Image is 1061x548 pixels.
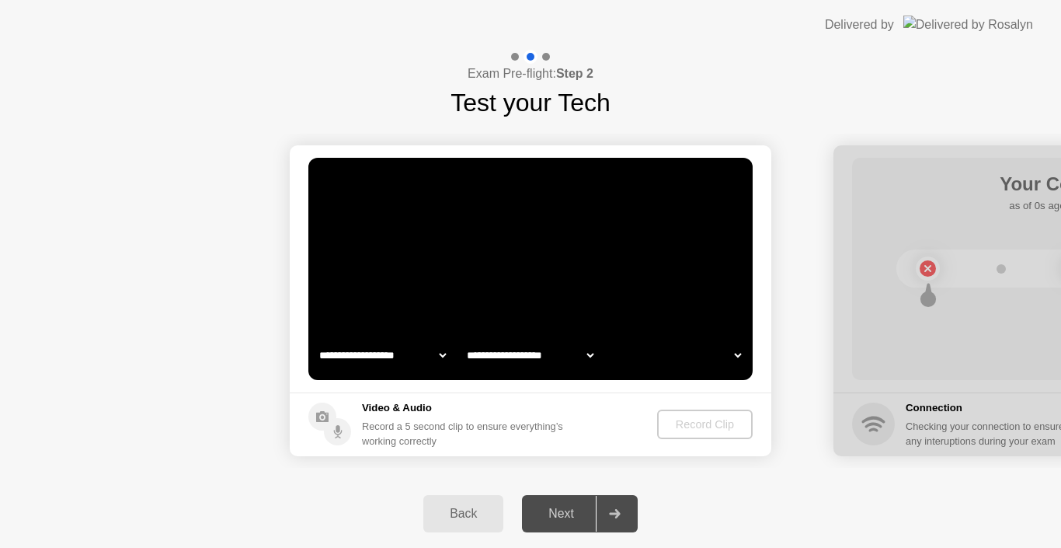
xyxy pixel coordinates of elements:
[450,84,611,121] h1: Test your Tech
[468,65,593,83] h4: Exam Pre-flight:
[825,16,894,34] div: Delivered by
[362,400,569,416] h5: Video & Audio
[428,507,499,521] div: Back
[657,410,753,439] button: Record Clip
[362,419,569,449] div: Record a 5 second clip to ensure everything’s working correctly
[556,67,593,80] b: Step 2
[570,175,589,194] div: !
[316,340,449,371] select: Available cameras
[522,495,638,532] button: Next
[903,16,1033,33] img: Delivered by Rosalyn
[423,495,503,532] button: Back
[663,418,746,431] div: Record Clip
[464,340,597,371] select: Available speakers
[581,175,600,194] div: . . .
[611,340,744,371] select: Available microphones
[527,507,596,521] div: Next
